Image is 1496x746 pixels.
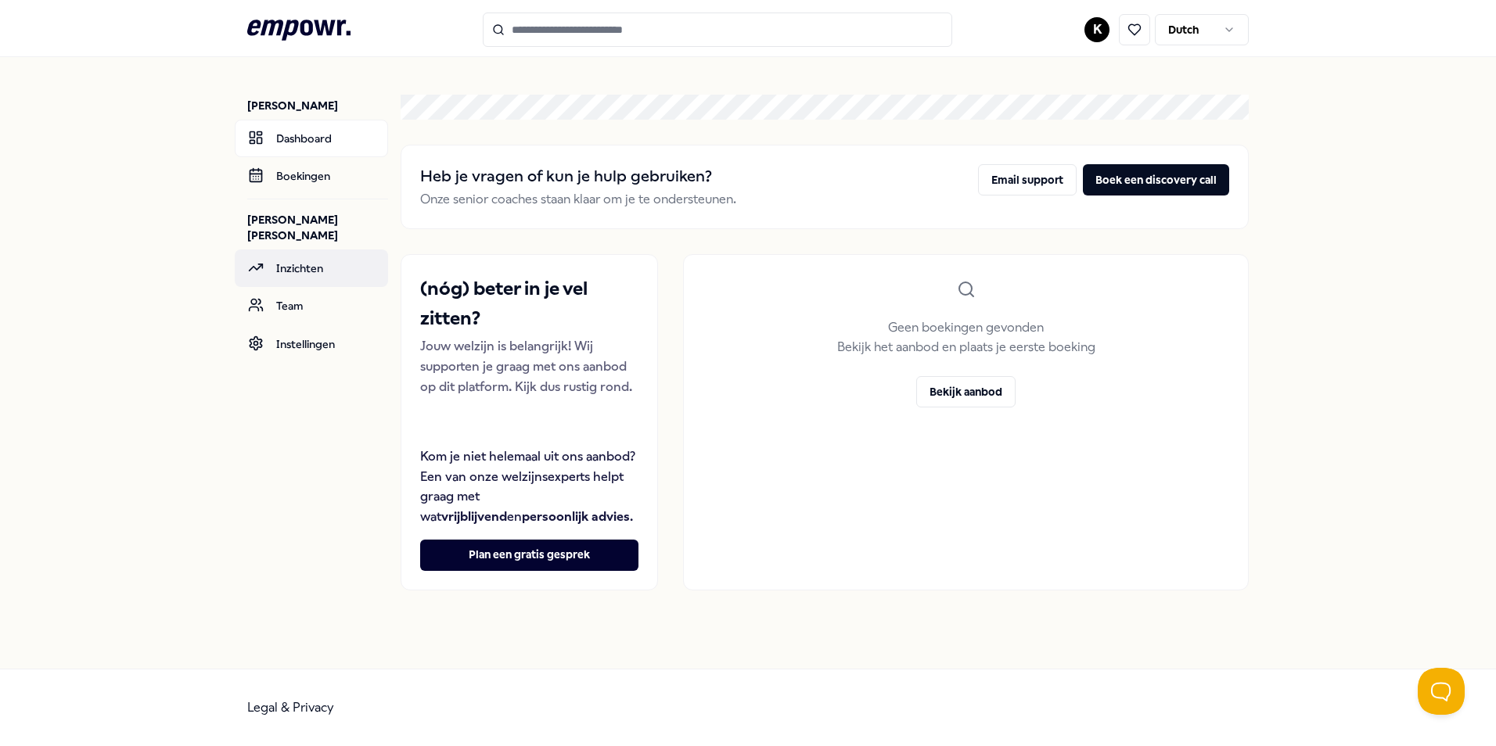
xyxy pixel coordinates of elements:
strong: persoonlijk advies [522,509,630,524]
a: Instellingen [235,325,388,363]
a: Legal & Privacy [247,700,334,715]
p: Jouw welzijn is belangrijk! Wij supporten je graag met ons aanbod op dit platform. Kijk dus rusti... [420,336,638,396]
input: Search for products, categories or subcategories [483,13,952,47]
p: [PERSON_NAME] [PERSON_NAME] [247,212,388,243]
a: Dashboard [235,120,388,157]
a: Team [235,287,388,325]
button: K [1084,17,1109,42]
button: Bekijk aanbod [916,376,1016,407]
a: Email support [978,164,1077,210]
strong: vrijblijvend [441,509,507,524]
button: Email support [978,164,1077,195]
a: Boekingen [235,157,388,195]
p: Geen boekingen gevonden Bekijk het aanbod en plaats je eerste boeking [837,317,1095,357]
a: Inzichten [235,249,388,287]
h2: (nóg) beter in je vel zitten? [420,274,638,334]
p: [PERSON_NAME] [247,98,388,113]
button: Boek een discovery call [1083,164,1229,195]
p: Onze senior coaches staan klaar om je te ondersteunen. [420,189,736,210]
button: Plan een gratis gesprek [420,540,638,571]
h2: Heb je vragen of kun je hulp gebruiken? [420,164,736,189]
p: Kom je niet helemaal uit ons aanbod? Een van onze welzijnsexperts helpt graag met wat en . [420,447,638,526]
iframe: Help Scout Beacon - Open [1418,668,1465,715]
